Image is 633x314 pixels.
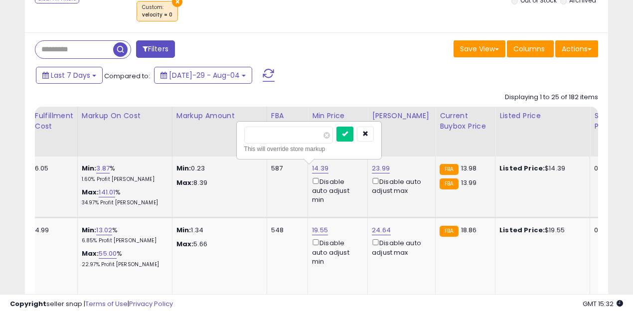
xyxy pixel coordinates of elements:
th: The percentage added to the cost of goods (COGS) that forms the calculator for Min & Max prices. [77,107,172,157]
div: % [82,164,164,182]
button: Save View [454,40,505,57]
small: FBA [440,164,458,175]
div: 587 [271,164,300,173]
p: 8.39 [176,178,259,187]
p: 5.66 [176,240,259,249]
a: 24.64 [372,225,391,235]
div: Ship Price [594,111,614,132]
strong: Max: [176,178,194,187]
b: Max: [82,249,99,258]
button: Filters [136,40,175,58]
b: Min: [82,225,97,235]
div: 4.99 [35,226,70,235]
div: Listed Price [499,111,586,121]
div: % [82,226,164,244]
div: Current Buybox Price [440,111,491,132]
p: 22.97% Profit [PERSON_NAME] [82,261,164,268]
p: 1.60% Profit [PERSON_NAME] [82,176,164,183]
span: Last 7 Days [51,70,90,80]
p: 6.85% Profit [PERSON_NAME] [82,237,164,244]
div: Markup Amount [176,111,263,121]
b: Min: [82,163,97,173]
b: Listed Price: [499,163,545,173]
a: 141.01 [99,187,115,197]
div: 0.00 [594,226,611,235]
span: 18.86 [461,225,477,235]
a: 23.99 [372,163,390,173]
a: 55.00 [99,249,117,259]
small: FBA [440,178,458,189]
button: [DATE]-29 - Aug-04 [154,67,252,84]
div: seller snap | | [10,300,173,309]
b: Max: [82,187,99,197]
span: [DATE]-29 - Aug-04 [169,70,240,80]
small: FBA [440,226,458,237]
div: Disable auto adjust max [372,237,428,257]
div: $14.39 [499,164,582,173]
div: Disable auto adjust max [372,176,428,195]
span: 2025-08-12 15:32 GMT [583,299,623,309]
span: Custom: [142,3,172,18]
button: Columns [507,40,554,57]
button: Last 7 Days [36,67,103,84]
div: [PERSON_NAME] [372,111,431,121]
strong: Max: [176,239,194,249]
button: Actions [555,40,598,57]
p: 1.34 [176,226,259,235]
div: Fulfillment Cost [35,111,73,132]
span: Columns [513,44,545,54]
div: % [82,249,164,268]
strong: Min: [176,225,191,235]
a: Terms of Use [85,299,128,309]
a: Privacy Policy [129,299,173,309]
div: Disable auto adjust min [312,176,360,205]
a: 19.55 [312,225,328,235]
span: 13.99 [461,178,477,187]
a: 13.02 [96,225,112,235]
div: Displaying 1 to 25 of 182 items [505,93,598,102]
div: 548 [271,226,300,235]
div: 6.05 [35,164,70,173]
strong: Copyright [10,299,46,309]
a: 3.87 [96,163,110,173]
div: This will override store markup [244,144,374,154]
b: Listed Price: [499,225,545,235]
strong: Min: [176,163,191,173]
div: Min Price [312,111,363,121]
div: Disable auto adjust min [312,237,360,266]
div: 0.00 [594,164,611,173]
a: 14.39 [312,163,328,173]
div: velocity = 0 [142,11,172,18]
p: 34.97% Profit [PERSON_NAME] [82,199,164,206]
div: FBA Available Qty [271,111,304,142]
span: Compared to: [104,71,150,81]
div: $19.55 [499,226,582,235]
div: Markup on Cost [82,111,168,121]
div: % [82,188,164,206]
p: 0.23 [176,164,259,173]
span: 13.98 [461,163,477,173]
